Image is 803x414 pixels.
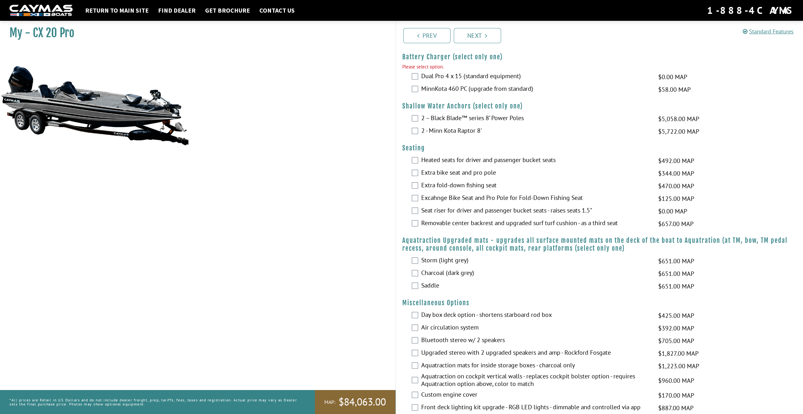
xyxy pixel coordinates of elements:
[658,181,694,191] span: $470.00 MAP
[658,269,694,278] span: $651.00 MAP
[658,114,699,124] span: $5,058.00 MAP
[421,403,650,412] label: Front deck lighting kit upgrade - RGB LED lights - dimmable and controlled via app
[658,127,699,136] span: $5,722.00 MAP
[421,85,650,94] label: MinnKota 460 PC (upgrade from standard)
[421,181,650,190] label: Extra fold-down fishing seat
[402,299,797,307] h4: Miscellaneous Options
[256,6,298,15] a: Contact Us
[658,403,694,413] span: $887.00 MAP
[658,72,687,82] span: $0.00 MAP
[421,219,650,228] label: Removable center backrest and upgraded surf turf cushion - as a third seat
[402,144,797,152] h4: Seating
[324,399,335,405] span: MAP:
[658,311,694,320] span: $425.00 MAP
[421,336,650,345] label: Bluetooth stereo w/ 2 speakers
[421,372,650,389] label: Aquatraction on cockpit vertical walls - replaces cockpit bolster option - requires Aquatraction ...
[421,282,650,291] label: Saddle
[421,311,650,320] label: Day box deck option - shortens starboard rod box
[658,207,687,216] span: $0.00 MAP
[402,53,797,61] h4: Battery Charger (select only one)
[658,282,694,291] span: $651.00 MAP
[421,361,650,370] label: Aquatraction mats for inside storage boxes - charcoal only
[658,324,694,333] span: $392.00 MAP
[421,269,650,278] label: Charcoal (dark grey)
[421,127,650,136] label: 2 - Minn Kota Raptor 8'
[421,156,650,165] label: Heated seats for driver and passenger bucket seats
[454,28,501,43] a: Next
[658,391,694,400] span: $170.00 MAP
[155,6,199,15] a: Find Dealer
[658,336,694,346] span: $705.00 MAP
[421,194,650,203] label: Excahnge Bike Seat and Pro Pole for Fold-Down Fishing Seat
[339,395,386,409] span: $84,063.00
[421,207,650,216] label: Seat riser for driver and passenger bucket seats - raises seats 1.5"
[658,219,694,229] span: $657.00 MAP
[658,361,699,371] span: $1,223.00 MAP
[658,349,699,358] span: $1,827.00 MAP
[421,114,650,123] label: 2 – Black Blade™ series 8’ Power Poles
[658,376,694,385] span: $960.00 MAP
[402,236,797,252] h4: Aquatraction Upgraded mats - upgrades all surface mounted mats on the deck of the boat to Aquatra...
[658,156,694,166] span: $492.00 MAP
[421,324,650,333] label: Air circulation system
[743,28,794,35] a: Standard Features
[658,85,691,94] span: $58.00 MAP
[707,3,794,17] div: 1-888-4CAYMAS
[9,395,301,409] p: *All prices are Retail in US Dollars and do not include dealer freight, prep, tariffs, fees, taxe...
[9,26,380,40] h1: My - CX 20 Pro
[82,6,152,15] a: Return to main site
[9,5,73,16] img: white-logo-c9c8dbefe5ff5ceceb0f0178aa75bf4bb51f6bca0971e226c86eb53dfe498488.png
[421,72,650,81] label: Dual Pro 4 x 15 (standard equipment)
[402,63,797,71] div: Please select option.
[421,391,650,400] label: Custom engine cover
[658,256,694,266] span: $651.00 MAP
[658,169,694,178] span: $344.00 MAP
[202,6,253,15] a: Get Brochure
[421,256,650,265] label: Storm (light grey)
[403,28,451,43] a: Prev
[421,349,650,358] label: Upgraded stereo with 2 upgraded speakers and amp - Rockford Fosgate
[658,194,694,203] span: $125.00 MAP
[421,169,650,178] label: Extra bike seat and pro pole
[402,102,797,110] h4: Shallow Water Anchors (select only one)
[315,390,395,414] a: MAP:$84,063.00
